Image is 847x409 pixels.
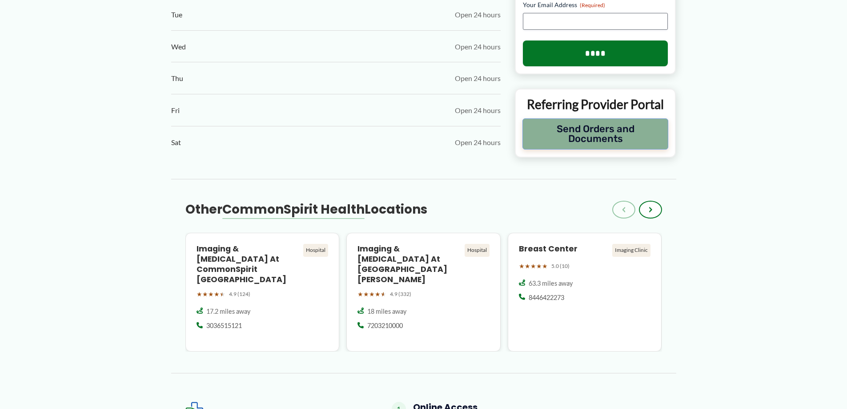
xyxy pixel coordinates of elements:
span: Open 24 hours [455,104,501,117]
span: 17.2 miles away [206,307,250,316]
span: ★ [369,288,375,300]
span: Sat [171,136,181,149]
button: › [639,201,662,219]
span: (Required) [580,2,605,8]
span: 4.9 (124) [229,289,250,299]
button: Send Orders and Documents [522,118,669,150]
span: ★ [197,288,202,300]
span: 3036515121 [206,321,242,330]
span: Open 24 hours [455,72,501,85]
p: Referring Provider Portal [522,96,669,112]
a: Imaging & [MEDICAL_DATA] at CommonSpirit [GEOGRAPHIC_DATA] Hospital ★★★★★ 4.9 (124) 17.2 miles aw... [185,233,340,352]
h4: Imaging & [MEDICAL_DATA] at CommonSpirit [GEOGRAPHIC_DATA] [197,244,300,284]
span: ★ [363,288,369,300]
div: Hospital [303,244,328,256]
span: ‹ [622,204,626,215]
span: 8446422273 [529,293,564,302]
span: Wed [171,40,186,53]
span: ★ [214,288,220,300]
span: ★ [381,288,386,300]
span: 7203210000 [367,321,403,330]
label: Your Email Address [523,0,668,9]
span: Open 24 hours [455,8,501,21]
div: Imaging Clinic [612,244,650,256]
span: › [649,204,652,215]
span: Tue [171,8,182,21]
span: ★ [542,260,548,272]
span: ★ [208,288,214,300]
span: 18 miles away [367,307,406,316]
span: ★ [202,288,208,300]
a: Breast Center Imaging Clinic ★★★★★ 5.0 (10) 63.3 miles away 8446422273 [508,233,662,352]
h4: Breast Center [519,244,609,254]
span: Open 24 hours [455,136,501,149]
span: ★ [519,260,525,272]
span: 63.3 miles away [529,279,573,288]
span: ★ [525,260,530,272]
span: ★ [220,288,225,300]
button: ‹ [612,201,635,219]
div: Hospital [465,244,490,256]
a: Imaging & [MEDICAL_DATA] at [GEOGRAPHIC_DATA][PERSON_NAME] Hospital ★★★★★ 4.9 (332) 18 miles away... [346,233,501,352]
span: 4.9 (332) [390,289,411,299]
span: Thu [171,72,183,85]
h3: Other Locations [185,202,427,218]
span: ★ [536,260,542,272]
span: 5.0 (10) [551,261,570,271]
span: CommonSpirit Health [222,201,365,218]
span: ★ [375,288,381,300]
h4: Imaging & [MEDICAL_DATA] at [GEOGRAPHIC_DATA][PERSON_NAME] [357,244,461,284]
span: Fri [171,104,180,117]
span: ★ [357,288,363,300]
span: Open 24 hours [455,40,501,53]
span: ★ [530,260,536,272]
